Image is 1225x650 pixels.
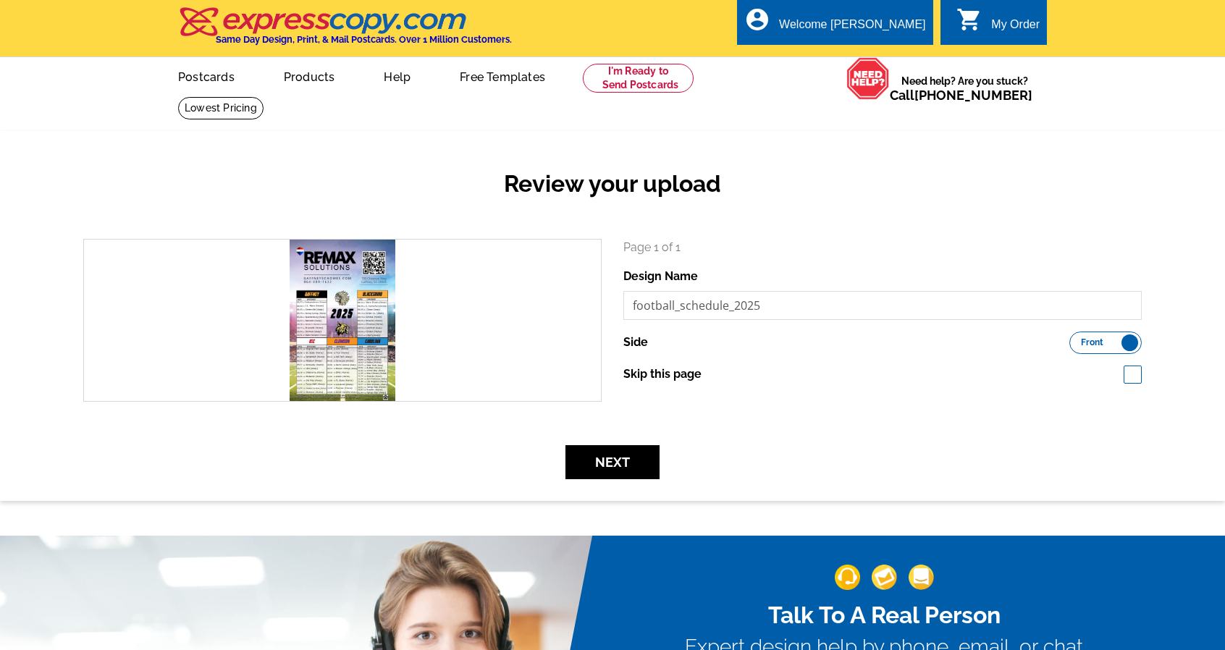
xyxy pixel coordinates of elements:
label: Side [623,334,648,351]
h2: Talk To A Real Person [685,602,1083,629]
h2: Review your upload [72,170,1153,198]
i: shopping_cart [956,7,982,33]
a: Postcards [155,59,258,93]
span: Front [1081,339,1103,346]
input: File Name [623,291,1142,320]
img: support-img-2.png [872,565,897,590]
div: Welcome [PERSON_NAME] [779,18,925,38]
img: help [846,57,890,100]
button: Next [565,445,660,479]
span: Call [890,88,1032,103]
i: account_circle [744,7,770,33]
a: [PHONE_NUMBER] [914,88,1032,103]
a: Free Templates [437,59,568,93]
div: My Order [991,18,1040,38]
a: shopping_cart My Order [956,16,1040,34]
i: search [328,305,357,334]
a: Products [261,59,358,93]
img: support-img-1.png [835,565,860,590]
a: Help [361,59,434,93]
label: Skip this page [623,366,702,383]
p: Page 1 of 1 [623,239,1142,256]
span: Need help? Are you stuck? [890,74,1040,103]
a: Same Day Design, Print, & Mail Postcards. Over 1 Million Customers. [178,17,512,45]
h4: Same Day Design, Print, & Mail Postcards. Over 1 Million Customers. [216,34,512,45]
img: support-img-3_1.png [909,565,934,590]
label: Design Name [623,268,698,285]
